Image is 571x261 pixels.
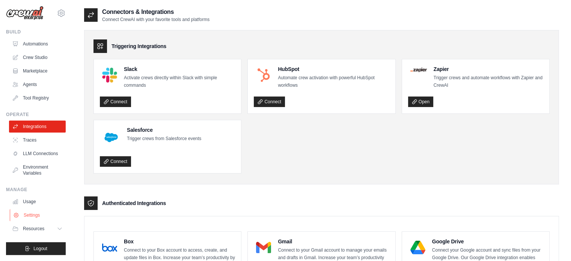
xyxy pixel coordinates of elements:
[256,68,271,83] img: HubSpot Logo
[10,209,66,221] a: Settings
[278,238,389,245] h4: Gmail
[9,196,66,208] a: Usage
[256,240,271,255] img: Gmail Logo
[6,187,66,193] div: Manage
[102,240,117,255] img: Box Logo
[124,238,235,245] h4: Box
[9,92,66,104] a: Tool Registry
[102,8,209,17] h2: Connectors & Integrations
[9,51,66,63] a: Crew Studio
[9,223,66,235] button: Resources
[254,97,285,107] a: Connect
[100,97,131,107] a: Connect
[23,226,44,232] span: Resources
[9,161,66,179] a: Environment Variables
[124,74,235,89] p: Activate crews directly within Slack with simple commands
[6,242,66,255] button: Logout
[102,17,209,23] p: Connect CrewAI with your favorite tools and platforms
[408,97,433,107] a: Open
[9,65,66,77] a: Marketplace
[410,240,425,255] img: Google Drive Logo
[102,199,166,207] h3: Authenticated Integrations
[102,128,120,146] img: Salesforce Logo
[127,126,201,134] h4: Salesforce
[6,6,44,20] img: Logo
[9,148,66,160] a: LLM Connections
[9,38,66,50] a: Automations
[432,238,543,245] h4: Google Drive
[100,156,131,167] a: Connect
[434,74,543,89] p: Trigger crews and automate workflows with Zapier and CrewAI
[111,42,166,50] h3: Triggering Integrations
[278,65,389,73] h4: HubSpot
[9,134,66,146] a: Traces
[434,65,543,73] h4: Zapier
[127,135,201,143] p: Trigger crews from Salesforce events
[410,68,427,72] img: Zapier Logo
[6,112,66,118] div: Operate
[102,68,117,83] img: Slack Logo
[9,78,66,91] a: Agents
[9,121,66,133] a: Integrations
[124,65,235,73] h4: Slack
[278,74,389,89] p: Automate crew activation with powerful HubSpot workflows
[33,246,47,252] span: Logout
[6,29,66,35] div: Build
